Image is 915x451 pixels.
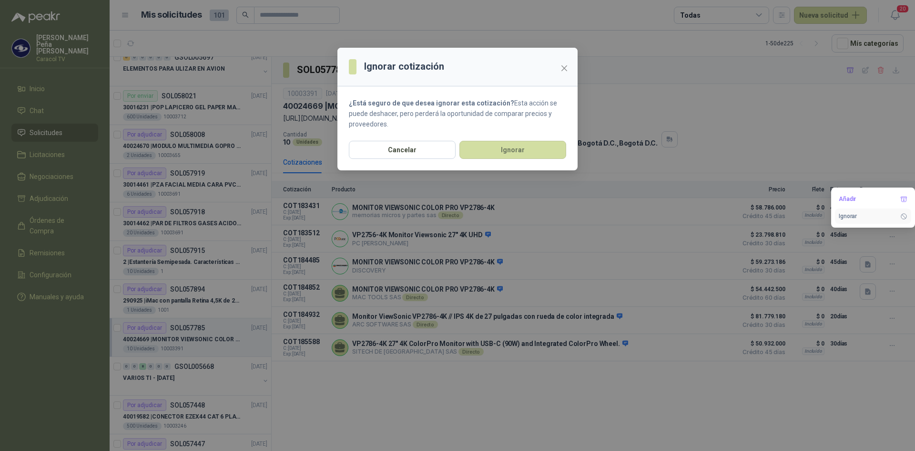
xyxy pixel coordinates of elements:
button: Cancelar [349,141,456,159]
strong: ¿Está seguro de que desea ignorar esta cotización? [349,99,514,107]
button: Close [557,61,572,76]
span: close [560,64,568,72]
p: Esta acción se puede deshacer, pero perderá la oportunidad de comparar precios y proveedores. [349,98,566,129]
button: Ignorar [459,141,566,159]
h3: Ignorar cotización [364,59,444,74]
